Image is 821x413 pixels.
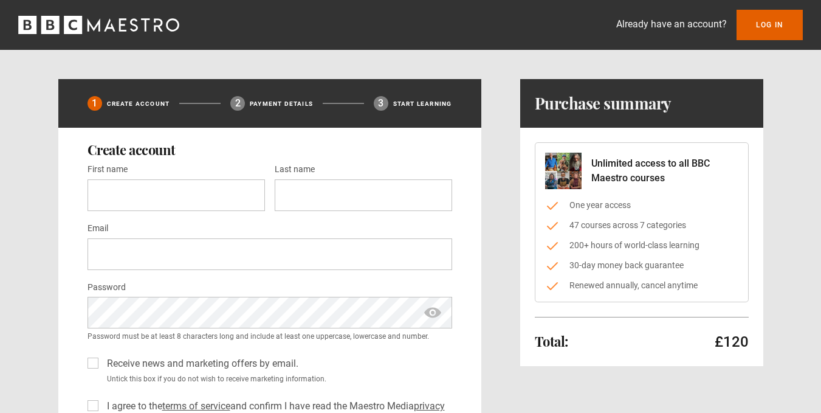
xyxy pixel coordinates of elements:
[715,332,749,352] p: £120
[250,99,313,108] p: Payment details
[545,279,738,292] li: Renewed annually, cancel anytime
[545,199,738,212] li: One year access
[535,334,568,349] h2: Total:
[102,356,298,371] label: Receive news and marketing offers by email.
[88,331,452,342] small: Password must be at least 8 characters long and include at least one uppercase, lowercase and num...
[535,94,672,113] h1: Purchase summary
[545,259,738,272] li: 30-day money back guarantee
[88,280,126,295] label: Password
[230,96,245,111] div: 2
[162,400,230,412] a: terms of service
[88,96,102,111] div: 1
[374,96,388,111] div: 3
[616,17,727,32] p: Already have an account?
[18,16,179,34] svg: BBC Maestro
[545,239,738,252] li: 200+ hours of world-class learning
[88,221,108,236] label: Email
[737,10,803,40] a: Log In
[591,156,738,186] p: Unlimited access to all BBC Maestro courses
[393,99,452,108] p: Start learning
[275,162,315,177] label: Last name
[545,219,738,232] li: 47 courses across 7 categories
[102,373,452,384] small: Untick this box if you do not wish to receive marketing information.
[423,297,442,328] span: show password
[88,162,128,177] label: First name
[88,142,452,157] h2: Create account
[107,99,170,108] p: Create Account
